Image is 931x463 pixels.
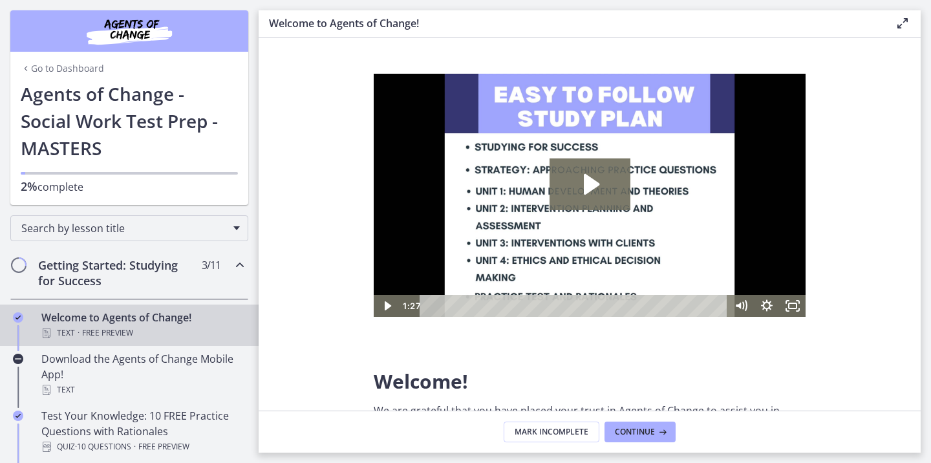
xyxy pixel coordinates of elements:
h3: Welcome to Agents of Change! [269,16,874,31]
button: Mark Incomplete [504,422,599,442]
button: Fullscreen [406,221,432,243]
span: · [134,439,136,455]
span: · 10 Questions [75,439,131,455]
button: Mute [354,221,380,243]
h1: Agents of Change - Social Work Test Prep - MASTERS [21,80,238,162]
span: Free preview [82,325,133,341]
span: Mark Incomplete [515,427,588,437]
a: Go to Dashboard [21,62,104,75]
div: Text [41,382,243,398]
button: Play Video: c1o6hcmjueu5qasqsu00.mp4 [176,85,257,136]
span: 3 / 11 [202,257,220,273]
span: Continue [615,427,655,437]
div: Test Your Knowledge: 10 FREE Practice Questions with Rationales [41,408,243,455]
p: We are grateful that you have placed your trust in Agents of Change to assist you in preparing fo... [374,403,806,449]
span: Search by lesson title [21,221,227,235]
i: Completed [13,411,23,421]
h2: Getting Started: Studying for Success [38,257,196,288]
i: Completed [13,312,23,323]
span: Free preview [138,439,189,455]
div: Search by lesson title [10,215,248,241]
div: Welcome to Agents of Change! [41,310,243,341]
div: Download the Agents of Change Mobile App! [41,351,243,398]
div: Playbar [56,221,348,243]
p: complete [21,178,238,195]
span: · [78,325,80,341]
img: Agents of Change [52,16,207,47]
button: Show settings menu [380,221,406,243]
span: Welcome! [374,368,468,394]
button: Continue [605,422,676,442]
span: 2% [21,178,37,194]
div: Quiz [41,439,243,455]
div: Text [41,325,243,341]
